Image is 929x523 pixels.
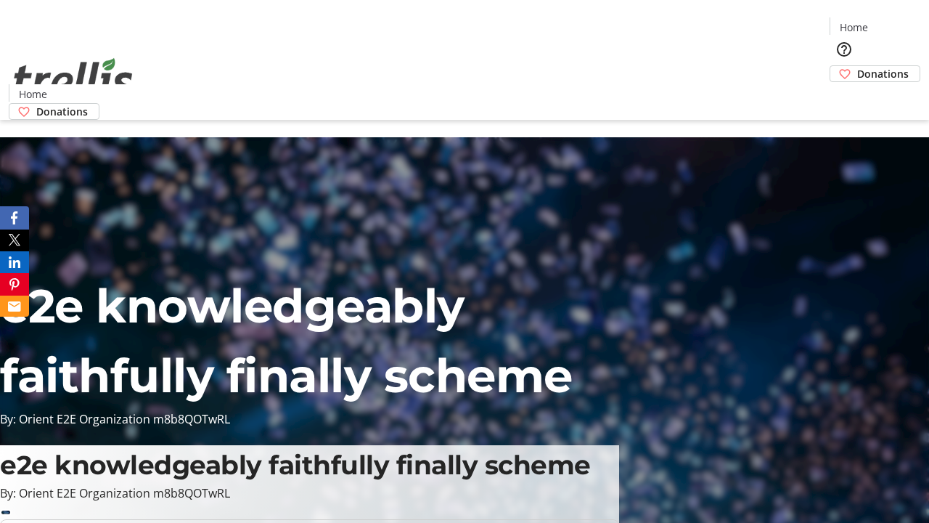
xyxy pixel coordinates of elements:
span: Donations [857,66,909,81]
a: Home [9,86,56,102]
span: Donations [36,104,88,119]
a: Donations [830,65,920,82]
a: Donations [9,103,99,120]
button: Help [830,35,859,64]
span: Home [840,20,868,35]
img: Orient E2E Organization m8b8QOTwRL's Logo [9,42,138,115]
button: Cart [830,82,859,111]
a: Home [830,20,877,35]
span: Home [19,86,47,102]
